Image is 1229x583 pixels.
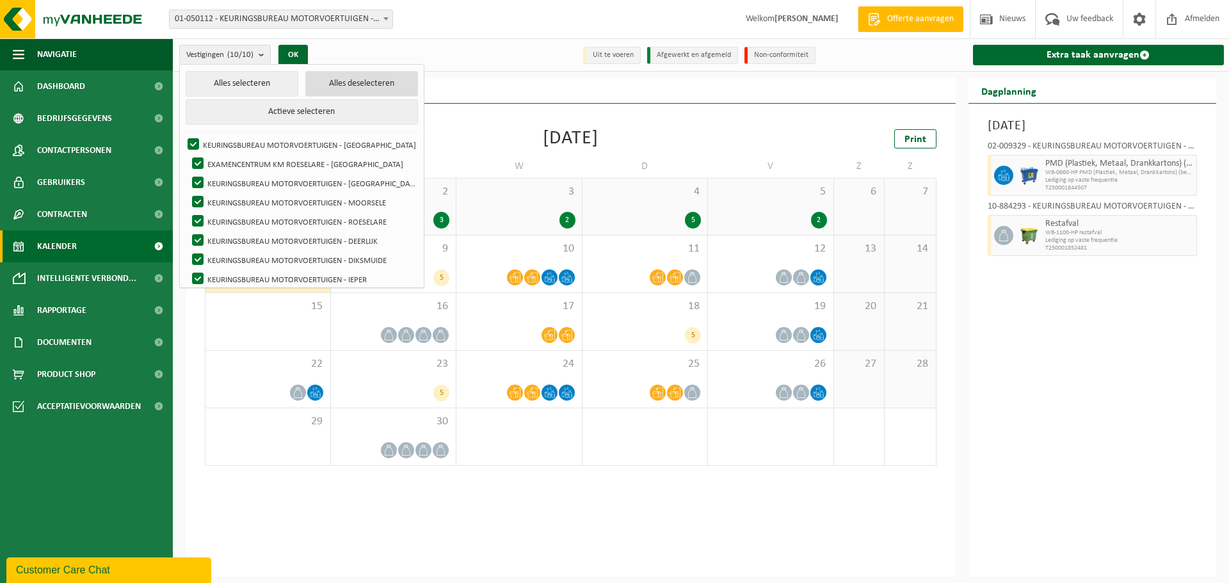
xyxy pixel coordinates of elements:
[559,212,575,228] div: 2
[189,269,418,289] label: KEURINGSBUREAU MOTORVOERTUIGEN - IEPER
[775,14,839,24] strong: [PERSON_NAME]
[1045,244,1194,252] span: T250001852481
[589,299,702,314] span: 18
[885,155,936,178] td: Z
[543,129,598,148] div: [DATE]
[647,47,738,64] li: Afgewerkt en afgemeld
[589,185,702,199] span: 4
[1045,184,1194,192] span: T250001844507
[840,357,878,371] span: 27
[744,47,815,64] li: Non-conformiteit
[189,173,418,193] label: KEURINGSBUREAU MOTORVOERTUIGEN - [GEOGRAPHIC_DATA]
[212,357,324,371] span: 22
[708,155,834,178] td: V
[463,242,575,256] span: 10
[37,70,85,102] span: Dashboard
[37,198,87,230] span: Contracten
[456,155,582,178] td: W
[834,155,885,178] td: Z
[1045,177,1194,184] span: Lediging op vaste frequentie
[189,193,418,212] label: KEURINGSBUREAU MOTORVOERTUIGEN - MOORSELE
[988,142,1198,155] div: 02-009329 - KEURINGSBUREAU MOTORVOERTUIGEN - ROESELARE
[185,135,418,154] label: KEURINGSBUREAU MOTORVOERTUIGEN - [GEOGRAPHIC_DATA]
[278,45,308,65] button: OK
[169,10,393,29] span: 01-050112 - KEURINGSBUREAU MOTORVOERTUIGEN - OOSTENDE
[189,231,418,250] label: KEURINGSBUREAU MOTORVOERTUIGEN - DEERLIJK
[589,357,702,371] span: 25
[1045,229,1194,237] span: WB-1100-HP restafval
[463,185,575,199] span: 3
[433,212,449,228] div: 3
[589,242,702,256] span: 11
[463,299,575,314] span: 17
[582,155,709,178] td: D
[227,51,253,59] count: (10/10)
[463,357,575,371] span: 24
[685,212,701,228] div: 5
[189,250,418,269] label: KEURINGSBUREAU MOTORVOERTUIGEN - DIKSMUIDE
[884,13,957,26] span: Offerte aanvragen
[37,134,111,166] span: Contactpersonen
[337,299,450,314] span: 16
[840,242,878,256] span: 13
[1045,237,1194,244] span: Lediging op vaste frequentie
[1045,219,1194,229] span: Restafval
[840,185,878,199] span: 6
[988,116,1198,136] h3: [DATE]
[37,38,77,70] span: Navigatie
[840,299,878,314] span: 20
[189,212,418,231] label: KEURINGSBUREAU MOTORVOERTUIGEN - ROESELARE
[337,357,450,371] span: 23
[988,202,1198,215] div: 10-884293 - KEURINGSBUREAU MOTORVOERTUIGEN - DIKSMUIDE
[433,385,449,401] div: 5
[37,294,86,326] span: Rapportage
[891,357,929,371] span: 28
[1020,166,1039,185] img: WB-0660-HPE-BE-01
[37,358,95,390] span: Product Shop
[186,71,299,97] button: Alles selecteren
[170,10,392,28] span: 01-050112 - KEURINGSBUREAU MOTORVOERTUIGEN - OOSTENDE
[1020,226,1039,245] img: WB-1100-HPE-GN-50
[714,242,827,256] span: 12
[179,45,271,64] button: Vestigingen(10/10)
[6,555,214,583] iframe: chat widget
[891,299,929,314] span: 21
[714,185,827,199] span: 5
[891,242,929,256] span: 14
[973,45,1225,65] a: Extra taak aanvragen
[212,415,324,429] span: 29
[685,327,701,344] div: 5
[186,99,419,125] button: Actieve selecteren
[433,269,449,286] div: 5
[894,129,936,148] a: Print
[811,212,827,228] div: 2
[212,299,324,314] span: 15
[189,154,418,173] label: EXAMENCENTRUM KM ROESELARE - [GEOGRAPHIC_DATA]
[1045,159,1194,169] span: PMD (Plastiek, Metaal, Drankkartons) (bedrijven)
[37,326,92,358] span: Documenten
[37,262,136,294] span: Intelligente verbond...
[305,71,419,97] button: Alles deselecteren
[37,166,85,198] span: Gebruikers
[904,134,926,145] span: Print
[37,390,141,422] span: Acceptatievoorwaarden
[583,47,641,64] li: Uit te voeren
[968,78,1049,103] h2: Dagplanning
[186,45,253,65] span: Vestigingen
[337,415,450,429] span: 30
[714,357,827,371] span: 26
[37,230,77,262] span: Kalender
[1045,169,1194,177] span: WB-0660-HP PMD (Plastiek, Metaal, Drankkartons) (bedrijven)
[891,185,929,199] span: 7
[858,6,963,32] a: Offerte aanvragen
[714,299,827,314] span: 19
[37,102,112,134] span: Bedrijfsgegevens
